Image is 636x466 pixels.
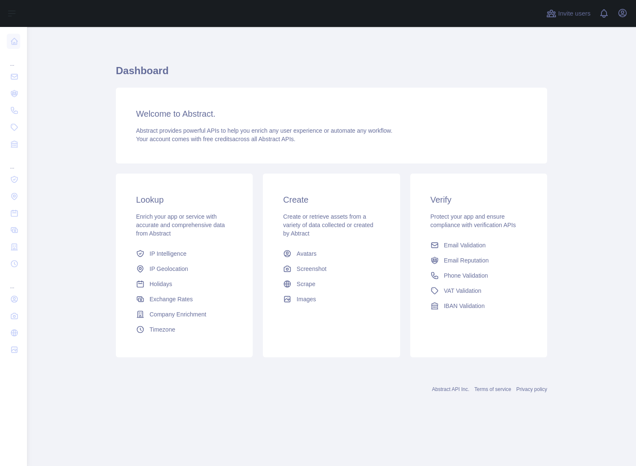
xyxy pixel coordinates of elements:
span: IP Intelligence [150,249,187,258]
span: Abstract provides powerful APIs to help you enrich any user experience or automate any workflow. [136,127,393,134]
span: Screenshot [297,265,326,273]
a: IP Intelligence [133,246,236,261]
a: Timezone [133,322,236,337]
span: Enrich your app or service with accurate and comprehensive data from Abstract [136,213,225,237]
a: IP Geolocation [133,261,236,276]
span: free credits [203,136,232,142]
span: IBAN Validation [444,302,485,310]
a: IBAN Validation [427,298,530,313]
span: Phone Validation [444,271,488,280]
span: Exchange Rates [150,295,193,303]
span: Invite users [558,9,591,19]
a: Email Validation [427,238,530,253]
a: VAT Validation [427,283,530,298]
span: VAT Validation [444,287,481,295]
span: Create or retrieve assets from a variety of data collected or created by Abtract [283,213,373,237]
a: Abstract API Inc. [432,386,470,392]
button: Invite users [545,7,592,20]
span: Email Validation [444,241,486,249]
h3: Welcome to Abstract. [136,108,527,120]
a: Email Reputation [427,253,530,268]
h1: Dashboard [116,64,547,84]
a: Privacy policy [516,386,547,392]
span: Images [297,295,316,303]
h3: Create [283,194,379,206]
span: IP Geolocation [150,265,188,273]
a: Holidays [133,276,236,292]
div: ... [7,51,20,67]
a: Screenshot [280,261,383,276]
span: Holidays [150,280,172,288]
a: Scrape [280,276,383,292]
a: Avatars [280,246,383,261]
a: Phone Validation [427,268,530,283]
div: ... [7,153,20,170]
a: Company Enrichment [133,307,236,322]
span: Your account comes with across all Abstract APIs. [136,136,295,142]
span: Scrape [297,280,315,288]
div: ... [7,273,20,290]
a: Exchange Rates [133,292,236,307]
span: Timezone [150,325,175,334]
span: Company Enrichment [150,310,206,319]
a: Images [280,292,383,307]
span: Avatars [297,249,316,258]
span: Email Reputation [444,256,489,265]
h3: Verify [430,194,527,206]
h3: Lookup [136,194,232,206]
span: Protect your app and ensure compliance with verification APIs [430,213,516,228]
a: Terms of service [474,386,511,392]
